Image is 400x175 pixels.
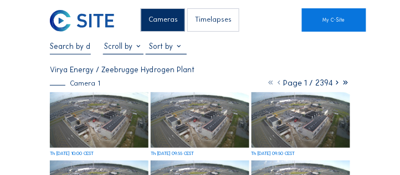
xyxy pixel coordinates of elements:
div: Camera 1 [50,80,100,87]
a: C-SITE Logo [50,8,78,32]
img: C-SITE Logo [50,10,114,32]
img: image_53123609 [252,92,350,148]
img: image_53123892 [50,92,148,148]
div: Th [DATE] 09:55 CEST [151,151,194,156]
a: My C-Site [302,8,366,32]
div: Virya Energy / Zeebrugge Hydrogen Plant [50,66,194,74]
div: Cameras [141,8,185,32]
span: Page 1 / 2394 [284,78,334,88]
div: Timelapses [187,8,239,32]
div: Th [DATE] 10:00 CEST [50,151,94,156]
div: Th [DATE] 09:50 CEST [252,151,295,156]
img: image_53123749 [151,92,249,148]
input: Search by date 󰅀 [50,42,91,51]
